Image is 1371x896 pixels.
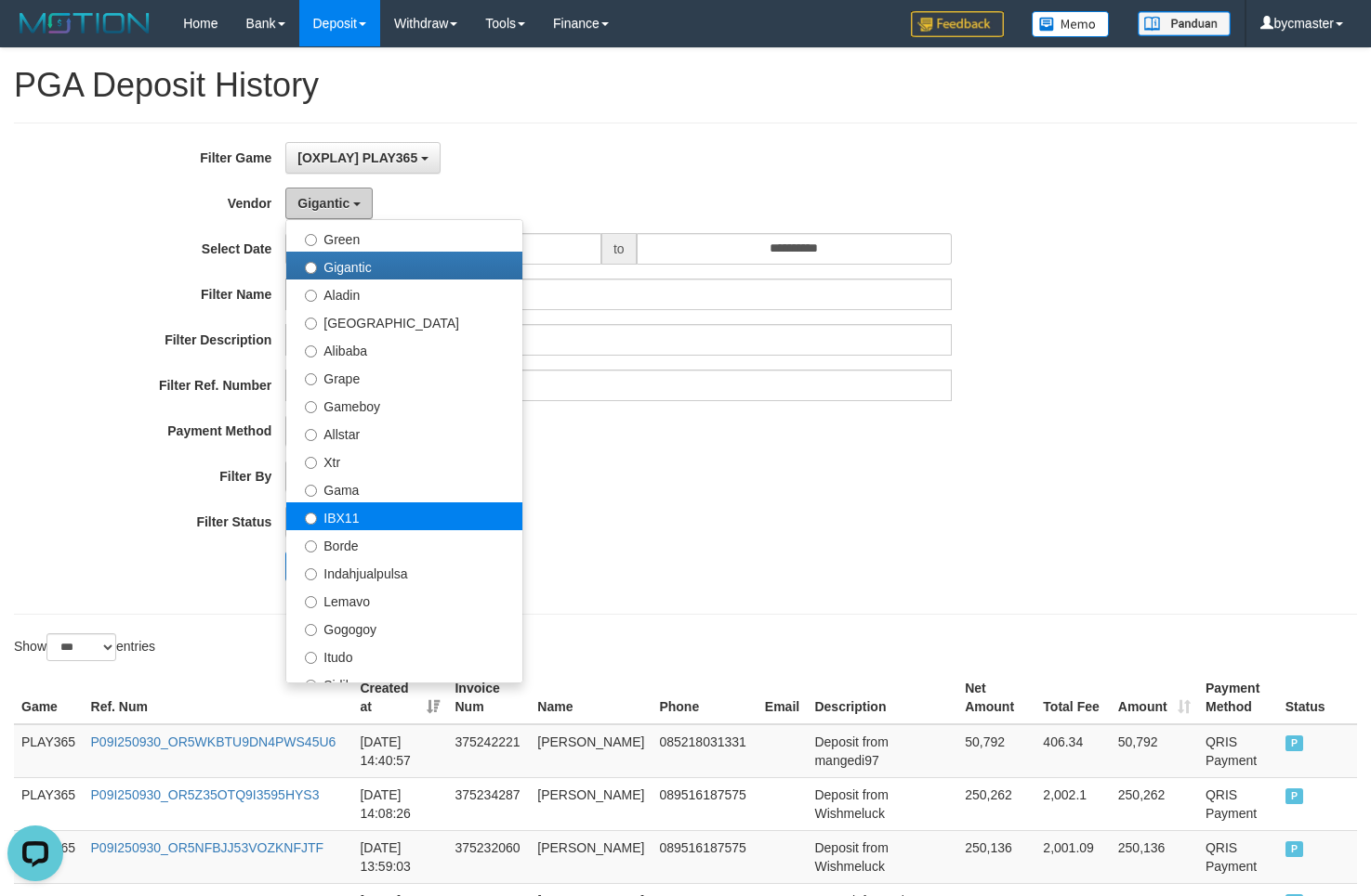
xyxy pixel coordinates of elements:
[957,777,1035,830] td: 250,262
[14,724,84,778] td: PLAY365
[652,777,757,830] td: 089516187575
[286,558,522,586] label: Indahjualpulsa
[957,830,1035,883] td: 250,136
[14,67,1357,104] h1: PGA Deposit History
[305,318,317,330] input: [GEOGRAPHIC_DATA]
[286,447,522,474] label: Xtr
[286,391,522,419] label: Gameboy
[286,530,522,558] label: Borde
[91,734,336,749] a: P09I250930_OR5WKBTU9DN4PWS45U6
[1278,671,1357,724] th: Status
[1138,11,1231,36] img: panduan.png
[807,671,957,724] th: Description
[530,724,652,778] td: [PERSON_NAME]
[1035,777,1110,830] td: 2,002.1
[297,150,417,165] span: [OXPLAY] PLAY365
[1285,735,1304,751] span: PAID
[352,724,447,778] td: [DATE] 14:40:57
[1285,841,1304,857] span: PAID
[286,224,522,252] label: Green
[352,671,447,724] th: Created at: activate to sort column ascending
[305,513,317,525] input: IBX11
[285,142,441,174] button: [OXPLAY] PLAY365
[305,290,317,302] input: Aladin
[305,234,317,246] input: Green
[7,7,63,63] button: Open LiveChat chat widget
[305,373,317,385] input: Grape
[286,614,522,642] label: Gogogoy
[46,633,116,661] select: Showentries
[286,419,522,447] label: Allstar
[1111,724,1198,778] td: 50,792
[305,401,317,413] input: Gameboy
[286,335,522,363] label: Alibaba
[84,671,353,724] th: Ref. Num
[352,777,447,830] td: [DATE] 14:08:26
[447,830,530,883] td: 375232060
[652,830,757,883] td: 089516187575
[14,671,84,724] th: Game
[352,830,447,883] td: [DATE] 13:59:03
[530,777,652,830] td: [PERSON_NAME]
[447,724,530,778] td: 375242221
[305,457,317,469] input: Xtr
[286,669,522,697] label: Sidikgame
[285,188,373,219] button: Gigantic
[447,777,530,830] td: 375234287
[286,586,522,614] label: Lemavo
[305,540,317,552] input: Borde
[286,279,522,307] label: Aladin
[305,680,317,692] input: Sidikgame
[1032,11,1110,37] img: Button%20Memo.svg
[530,671,652,724] th: Name
[286,363,522,391] label: Grape
[1285,788,1304,804] span: PAID
[1198,830,1278,883] td: QRIS Payment
[807,830,957,883] td: Deposit from Wishmeluck
[305,429,317,441] input: Allstar
[957,671,1035,724] th: Net Amount
[305,262,317,274] input: Gigantic
[297,196,349,211] span: Gigantic
[957,724,1035,778] td: 50,792
[1198,671,1278,724] th: Payment Method
[305,568,317,580] input: Indahjualpulsa
[286,502,522,530] label: IBX11
[1111,830,1198,883] td: 250,136
[1035,724,1110,778] td: 406.34
[286,642,522,669] label: Itudo
[91,840,324,855] a: P09I250930_OR5NFBJJ53VOZKNFJTF
[305,652,317,664] input: Itudo
[601,233,637,265] span: to
[286,474,522,502] label: Gama
[286,307,522,335] label: [GEOGRAPHIC_DATA]
[1035,671,1110,724] th: Total Fee
[1035,830,1110,883] td: 2,001.09
[652,671,757,724] th: Phone
[1198,777,1278,830] td: QRIS Payment
[305,596,317,608] input: Lemavo
[305,345,317,357] input: Alibaba
[807,777,957,830] td: Deposit from Wishmeluck
[447,671,530,724] th: Invoice Num
[807,724,957,778] td: Deposit from mangedi97
[91,787,320,802] a: P09I250930_OR5Z35OTQ9I3595HYS3
[652,724,757,778] td: 085218031331
[14,633,155,661] label: Show entries
[758,671,808,724] th: Email
[305,624,317,636] input: Gogogoy
[1111,777,1198,830] td: 250,262
[14,9,155,37] img: MOTION_logo.png
[14,777,84,830] td: PLAY365
[1198,724,1278,778] td: QRIS Payment
[286,252,522,279] label: Gigantic
[305,485,317,497] input: Gama
[1111,671,1198,724] th: Amount: activate to sort column ascending
[530,830,652,883] td: [PERSON_NAME]
[911,11,1004,37] img: Feedback.jpg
